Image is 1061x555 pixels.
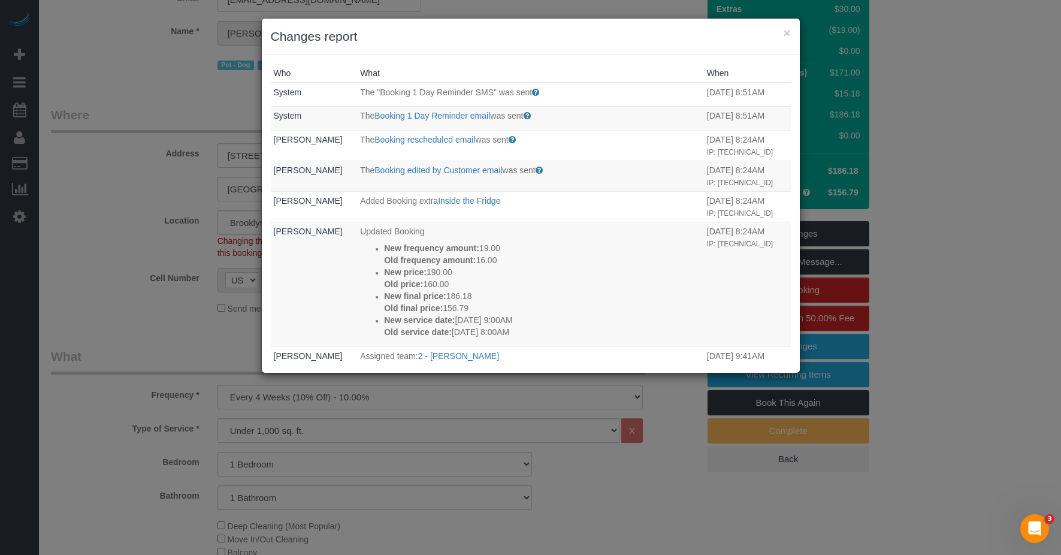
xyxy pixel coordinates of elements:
[271,222,358,346] td: Who
[384,314,701,326] p: [DATE] 9:00AM
[374,111,490,120] a: Booking 1 Day Reminder email
[271,107,358,131] td: Who
[384,254,701,266] p: 16.00
[271,64,358,83] th: Who
[384,290,701,302] p: 186.18
[704,161,791,191] td: When
[357,107,704,131] td: What
[707,240,773,248] small: IP: [TECHNICAL_ID]
[704,191,791,222] td: When
[418,351,499,361] a: 2 - [PERSON_NAME]
[274,196,343,206] a: [PERSON_NAME]
[274,135,343,144] a: [PERSON_NAME]
[271,130,358,161] td: Who
[357,130,704,161] td: What
[271,83,358,107] td: Who
[384,266,701,278] p: 190.00
[707,148,773,156] small: IP: [TECHNICAL_ID]
[384,303,443,313] strong: Old final price:
[384,291,446,301] strong: New final price:
[384,302,701,314] p: 156.79
[490,111,523,120] span: was sent
[374,135,475,144] a: Booking rescheduled email
[704,107,791,131] td: When
[384,327,452,337] strong: Old service date:
[357,83,704,107] td: What
[360,135,374,144] span: The
[360,351,418,361] span: Assigned team:
[271,191,358,222] td: Who
[271,28,791,46] h3: Changes report
[274,227,343,236] a: [PERSON_NAME]
[360,196,438,206] span: Added Booking extra
[384,243,479,253] strong: New frequency amount:
[475,135,508,144] span: was sent
[384,326,701,338] p: [DATE] 8:00AM
[357,64,704,83] th: What
[704,346,791,377] td: When
[384,267,427,277] strong: New price:
[783,26,790,39] button: ×
[271,161,358,191] td: Who
[384,315,455,325] strong: New service date:
[274,111,302,120] a: System
[274,165,343,175] a: [PERSON_NAME]
[271,346,358,377] td: Who
[274,88,302,97] a: System
[360,88,532,97] span: The "Booking 1 Day Reminder SMS" was sent
[357,191,704,222] td: What
[704,64,791,83] th: When
[384,255,476,265] strong: Old frequency amount:
[357,222,704,346] td: What
[503,165,536,175] span: was sent
[360,111,374,120] span: The
[357,161,704,191] td: What
[1020,514,1049,543] iframe: Intercom live chat
[360,165,374,175] span: The
[274,351,343,361] a: [PERSON_NAME]
[704,83,791,107] td: When
[374,165,502,175] a: Booking edited by Customer email
[360,227,424,236] span: Updated Booking
[357,346,704,377] td: What
[704,222,791,346] td: When
[1045,514,1054,524] span: 3
[704,130,791,161] td: When
[438,196,500,206] a: Inside the Fridge
[384,278,701,290] p: 160.00
[707,209,773,218] small: IP: [TECHNICAL_ID]
[384,279,423,289] strong: Old price:
[384,242,701,254] p: 19.00
[262,19,800,373] sui-modal: Changes report
[707,179,773,187] small: IP: [TECHNICAL_ID]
